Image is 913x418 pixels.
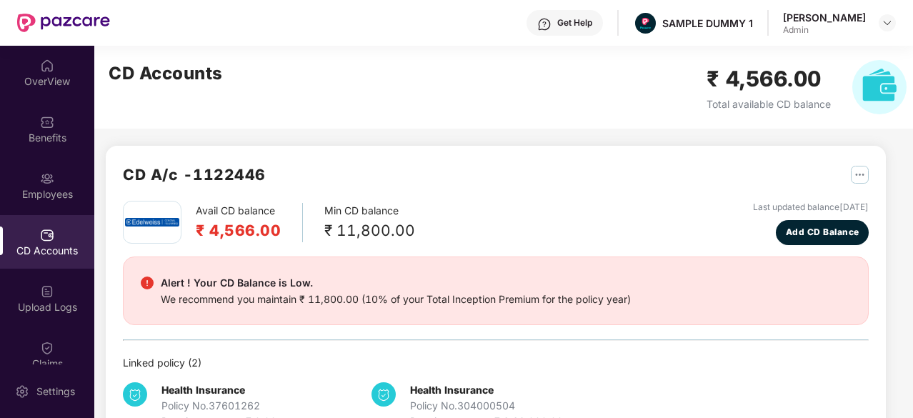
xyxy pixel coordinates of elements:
[40,284,54,299] img: svg+xml;base64,PHN2ZyBpZD0iVXBsb2FkX0xvZ3MiIGRhdGEtbmFtZT0iVXBsb2FkIExvZ3MiIHhtbG5zPSJodHRwOi8vd3...
[753,201,869,214] div: Last updated balance [DATE]
[40,228,54,242] img: svg+xml;base64,PHN2ZyBpZD0iQ0RfQWNjb3VudHMiIGRhdGEtbmFtZT0iQ0QgQWNjb3VudHMiIHhtbG5zPSJodHRwOi8vd3...
[557,17,592,29] div: Get Help
[125,218,179,226] img: edel.png
[851,166,869,184] img: svg+xml;base64,PHN2ZyB4bWxucz0iaHR0cDovL3d3dy53My5vcmcvMjAwMC9zdmciIHdpZHRoPSIyNSIgaGVpZ2h0PSIyNS...
[783,24,866,36] div: Admin
[662,16,753,30] div: SAMPLE DUMMY 1
[196,203,303,242] div: Avail CD balance
[196,219,281,242] h2: ₹ 4,566.00
[786,226,859,239] span: Add CD Balance
[123,163,266,186] h2: CD A/c - 1122446
[324,219,415,242] div: ₹ 11,800.00
[161,274,631,292] div: Alert ! Your CD Balance is Low.
[17,14,110,32] img: New Pazcare Logo
[123,382,147,407] img: svg+xml;base64,PHN2ZyB4bWxucz0iaHR0cDovL3d3dy53My5vcmcvMjAwMC9zdmciIHdpZHRoPSIzNCIgaGVpZ2h0PSIzNC...
[783,11,866,24] div: [PERSON_NAME]
[371,382,396,407] img: svg+xml;base64,PHN2ZyB4bWxucz0iaHR0cDovL3d3dy53My5vcmcvMjAwMC9zdmciIHdpZHRoPSIzNCIgaGVpZ2h0PSIzNC...
[635,13,656,34] img: Pazcare_Alternative_logo-01-01.png
[40,171,54,186] img: svg+xml;base64,PHN2ZyBpZD0iRW1wbG95ZWVzIiB4bWxucz0iaHR0cDovL3d3dy53My5vcmcvMjAwMC9zdmciIHdpZHRoPS...
[707,98,831,110] span: Total available CD balance
[109,60,223,87] h2: CD Accounts
[410,384,494,396] b: Health Insurance
[123,355,869,371] div: Linked policy ( 2 )
[707,62,831,96] h2: ₹ 4,566.00
[410,398,563,414] div: Policy No. 304000504
[40,115,54,129] img: svg+xml;base64,PHN2ZyBpZD0iQmVuZWZpdHMiIHhtbG5zPSJodHRwOi8vd3d3LnczLm9yZy8yMDAwL3N2ZyIgd2lkdGg9Ij...
[40,341,54,355] img: svg+xml;base64,PHN2ZyBpZD0iQ2xhaW0iIHhtbG5zPSJodHRwOi8vd3d3LnczLm9yZy8yMDAwL3N2ZyIgd2lkdGg9IjIwIi...
[40,59,54,73] img: svg+xml;base64,PHN2ZyBpZD0iSG9tZSIgeG1sbnM9Imh0dHA6Ly93d3cudzMub3JnLzIwMDAvc3ZnIiB3aWR0aD0iMjAiIG...
[852,60,907,114] img: svg+xml;base64,PHN2ZyB4bWxucz0iaHR0cDovL3d3dy53My5vcmcvMjAwMC9zdmciIHhtbG5zOnhsaW5rPSJodHRwOi8vd3...
[537,17,552,31] img: svg+xml;base64,PHN2ZyBpZD0iSGVscC0zMngzMiIgeG1sbnM9Imh0dHA6Ly93d3cudzMub3JnLzIwMDAvc3ZnIiB3aWR0aD...
[161,384,245,396] b: Health Insurance
[324,203,415,242] div: Min CD balance
[882,17,893,29] img: svg+xml;base64,PHN2ZyBpZD0iRHJvcGRvd24tMzJ4MzIiIHhtbG5zPSJodHRwOi8vd3d3LnczLm9yZy8yMDAwL3N2ZyIgd2...
[161,398,276,414] div: Policy No. 37601262
[32,384,79,399] div: Settings
[15,384,29,399] img: svg+xml;base64,PHN2ZyBpZD0iU2V0dGluZy0yMHgyMCIgeG1sbnM9Imh0dHA6Ly93d3cudzMub3JnLzIwMDAvc3ZnIiB3aW...
[141,277,154,289] img: svg+xml;base64,PHN2ZyBpZD0iRGFuZ2VyX2FsZXJ0IiBkYXRhLW5hbWU9IkRhbmdlciBhbGVydCIgeG1sbnM9Imh0dHA6Ly...
[776,220,869,245] button: Add CD Balance
[161,292,631,307] div: We recommend you maintain ₹ 11,800.00 (10% of your Total Inception Premium for the policy year)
